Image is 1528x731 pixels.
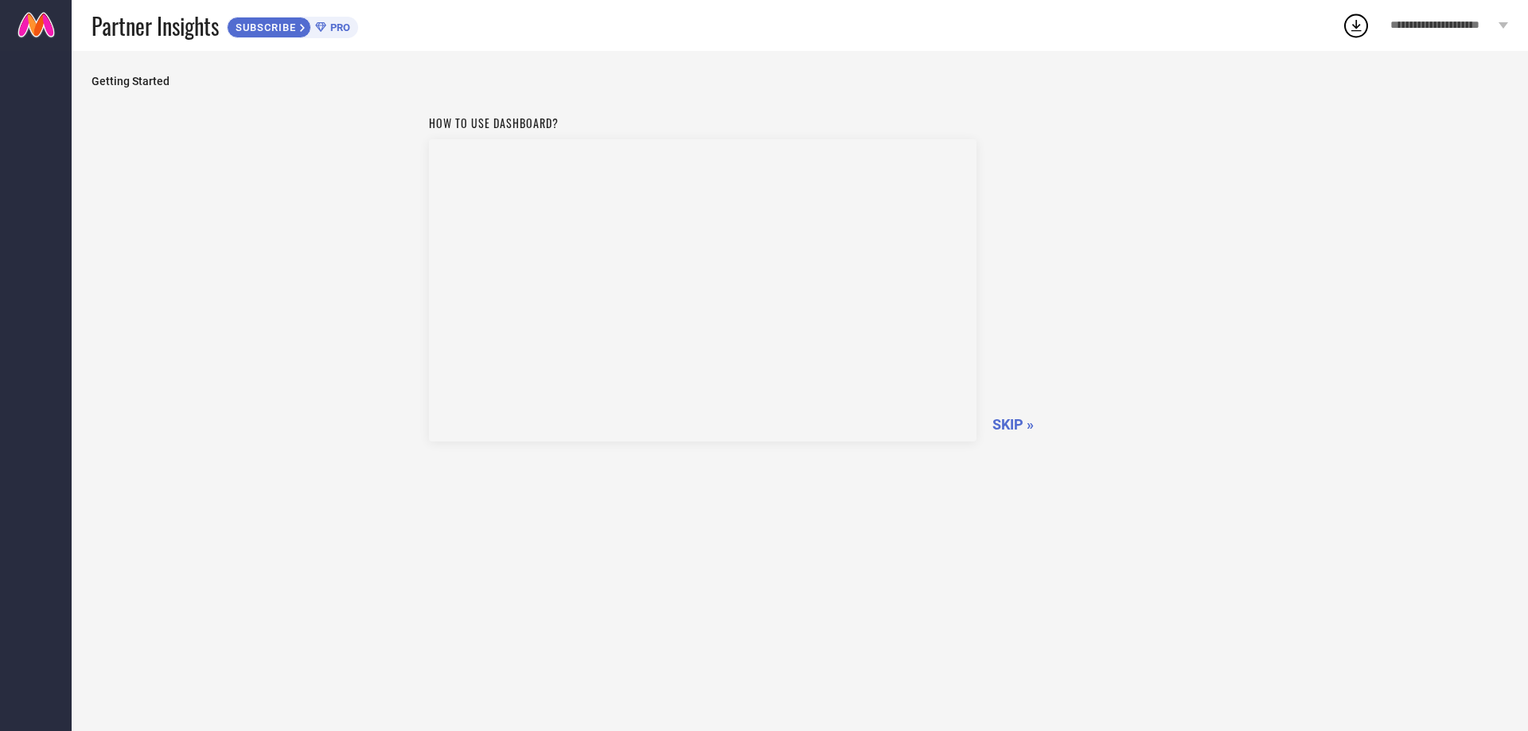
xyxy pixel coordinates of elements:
div: Open download list [1342,11,1370,40]
span: SKIP » [992,416,1034,433]
span: PRO [326,21,350,33]
span: Getting Started [92,75,1508,87]
span: SUBSCRIBE [228,21,300,33]
h1: How to use dashboard? [429,115,976,131]
iframe: Workspace Section [429,139,976,441]
a: SUBSCRIBEPRO [227,13,358,38]
span: Partner Insights [92,10,219,42]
